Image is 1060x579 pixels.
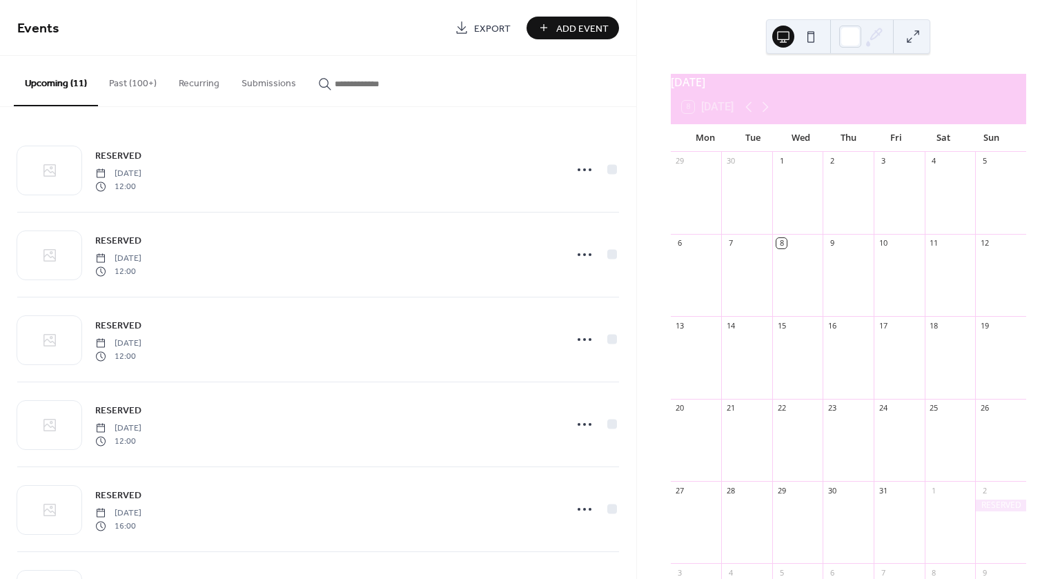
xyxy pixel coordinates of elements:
span: [DATE] [95,253,141,265]
div: 4 [725,567,736,578]
div: 8 [776,238,787,248]
div: Fri [872,124,920,152]
div: 17 [878,320,888,331]
div: 29 [675,156,685,166]
div: Tue [729,124,777,152]
div: [DATE] [671,74,1026,90]
button: Submissions [230,56,307,105]
span: Events [17,15,59,42]
div: 1 [776,156,787,166]
div: 19 [979,320,990,331]
div: 5 [776,567,787,578]
div: RESERVED [975,500,1026,511]
span: Export [474,21,511,36]
div: 29 [776,485,787,495]
div: 4 [929,156,939,166]
div: 27 [675,485,685,495]
a: RESERVED [95,487,141,503]
a: Export [444,17,521,39]
div: 3 [878,156,888,166]
div: 22 [776,403,787,413]
div: 26 [979,403,990,413]
button: Upcoming (11) [14,56,98,106]
div: 7 [725,238,736,248]
span: 12:00 [95,350,141,362]
span: RESERVED [95,489,141,503]
a: RESERVED [95,148,141,164]
a: RESERVED [95,233,141,248]
div: 20 [675,403,685,413]
div: 6 [827,567,837,578]
span: 12:00 [95,265,141,277]
div: 25 [929,403,939,413]
button: Past (100+) [98,56,168,105]
span: 12:00 [95,180,141,193]
div: Mon [682,124,729,152]
div: 13 [675,320,685,331]
div: 14 [725,320,736,331]
div: 30 [827,485,837,495]
div: Wed [777,124,825,152]
div: 24 [878,403,888,413]
button: Recurring [168,56,230,105]
span: [DATE] [95,507,141,520]
div: 16 [827,320,837,331]
div: Thu [825,124,872,152]
span: Add Event [556,21,609,36]
div: Sun [968,124,1015,152]
span: 12:00 [95,435,141,447]
a: RESERVED [95,317,141,333]
div: 12 [979,238,990,248]
div: 28 [725,485,736,495]
div: 5 [979,156,990,166]
div: 6 [675,238,685,248]
div: 30 [725,156,736,166]
span: [DATE] [95,168,141,180]
div: 2 [979,485,990,495]
span: RESERVED [95,149,141,164]
span: [DATE] [95,337,141,350]
span: [DATE] [95,422,141,435]
div: 1 [929,485,939,495]
span: 16:00 [95,520,141,532]
div: 2 [827,156,837,166]
span: RESERVED [95,234,141,248]
div: 11 [929,238,939,248]
div: 7 [878,567,888,578]
span: RESERVED [95,319,141,333]
div: 10 [878,238,888,248]
div: Sat [920,124,968,152]
span: RESERVED [95,404,141,418]
div: 15 [776,320,787,331]
button: Add Event [527,17,619,39]
div: 18 [929,320,939,331]
div: 23 [827,403,837,413]
div: 21 [725,403,736,413]
div: 31 [878,485,888,495]
div: 9 [979,567,990,578]
div: 3 [675,567,685,578]
a: RESERVED [95,402,141,418]
div: 9 [827,238,837,248]
div: 8 [929,567,939,578]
